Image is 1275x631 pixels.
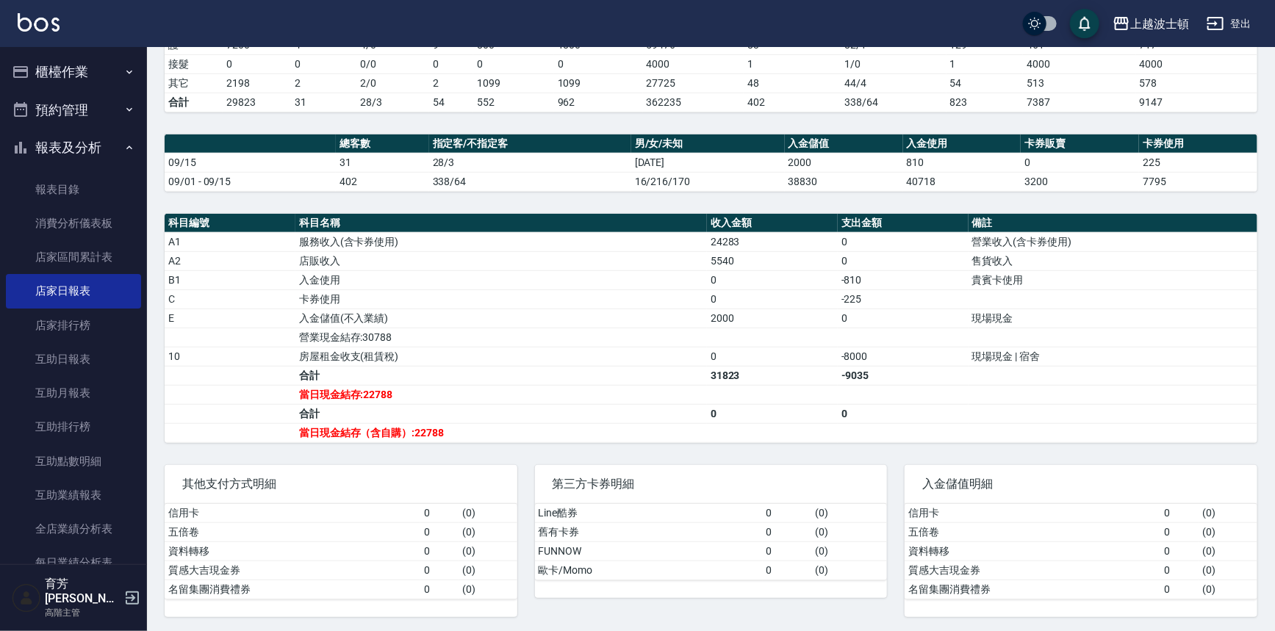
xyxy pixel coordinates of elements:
[947,73,1024,93] td: 54
[429,134,631,154] th: 指定客/不指定客
[295,328,707,347] td: 營業現金結存:30788
[420,522,458,541] td: 0
[429,73,474,93] td: 2
[223,54,291,73] td: 0
[165,153,336,172] td: 09/15
[165,347,295,366] td: 10
[1161,504,1199,523] td: 0
[905,580,1160,599] td: 名留集團消費禮券
[811,560,887,580] td: ( 0 )
[18,13,60,32] img: Logo
[838,214,969,233] th: 支出金額
[969,347,1257,366] td: 現場現金 | 宿舍
[6,53,141,91] button: 櫃檯作業
[1023,54,1136,73] td: 4000
[6,173,141,206] a: 報表目錄
[295,309,707,328] td: 入金儲值(不入業績)
[165,214,295,233] th: 科目編號
[336,172,429,191] td: 402
[631,172,785,191] td: 16/216/170
[165,504,420,523] td: 信用卡
[223,73,291,93] td: 2198
[707,347,838,366] td: 0
[182,477,500,491] span: 其他支付方式明細
[165,251,295,270] td: A2
[903,134,1021,154] th: 入金使用
[429,54,474,73] td: 0
[336,153,429,172] td: 31
[707,309,838,328] td: 2000
[6,478,141,512] a: 互助業績報表
[459,541,517,560] td: ( 0 )
[292,54,356,73] td: 0
[295,366,707,385] td: 合計
[947,93,1024,112] td: 823
[429,153,631,172] td: 28/3
[165,73,223,93] td: 其它
[6,376,141,410] a: 互助月報表
[903,172,1021,191] td: 40718
[535,522,763,541] td: 舊有卡券
[165,504,517,599] table: a dense table
[707,232,838,251] td: 24283
[643,73,744,93] td: 27725
[165,541,420,560] td: 資料轉移
[785,172,903,191] td: 38830
[6,309,141,342] a: 店家排行榜
[420,560,458,580] td: 0
[295,347,707,366] td: 房屋租金收支(租賃稅)
[429,93,474,112] td: 54
[295,214,707,233] th: 科目名稱
[1199,541,1257,560] td: ( 0 )
[838,289,969,309] td: -225
[763,560,812,580] td: 0
[1021,153,1139,172] td: 0
[554,93,643,112] td: 962
[292,73,356,93] td: 2
[6,512,141,546] a: 全店業績分析表
[6,444,141,478] a: 互助點數明細
[165,560,420,580] td: 質感大吉現金券
[903,153,1021,172] td: 810
[45,577,120,606] h5: 育芳[PERSON_NAME]
[969,270,1257,289] td: 貴賓卡使用
[1139,153,1257,172] td: 225
[1021,134,1139,154] th: 卡券販賣
[165,270,295,289] td: B1
[1139,134,1257,154] th: 卡券使用
[969,214,1257,233] th: 備註
[969,309,1257,328] td: 現場現金
[707,270,838,289] td: 0
[1023,93,1136,112] td: 7387
[1199,504,1257,523] td: ( 0 )
[165,309,295,328] td: E
[838,232,969,251] td: 0
[165,134,1257,192] table: a dense table
[223,93,291,112] td: 29823
[295,423,707,442] td: 當日現金結存（含自購）:22788
[707,214,838,233] th: 收入金額
[744,73,841,93] td: 48
[429,172,631,191] td: 338/64
[6,240,141,274] a: 店家區間累計表
[838,347,969,366] td: -8000
[535,504,888,580] table: a dense table
[1136,73,1257,93] td: 578
[292,93,356,112] td: 31
[905,504,1257,599] table: a dense table
[707,366,838,385] td: 31823
[763,504,812,523] td: 0
[6,342,141,376] a: 互助日報表
[811,541,887,560] td: ( 0 )
[785,153,903,172] td: 2000
[905,504,1160,523] td: 信用卡
[6,274,141,308] a: 店家日報表
[707,404,838,423] td: 0
[459,580,517,599] td: ( 0 )
[1199,522,1257,541] td: ( 0 )
[165,172,336,191] td: 09/01 - 09/15
[45,606,120,619] p: 高階主管
[356,54,429,73] td: 0 / 0
[473,73,553,93] td: 1099
[165,232,295,251] td: A1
